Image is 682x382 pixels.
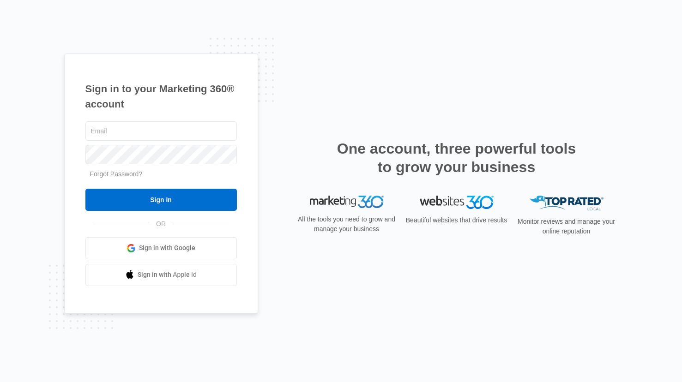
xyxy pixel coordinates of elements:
[334,139,579,176] h2: One account, three powerful tools to grow your business
[530,196,604,211] img: Top Rated Local
[85,121,237,141] input: Email
[310,196,384,209] img: Marketing 360
[405,215,508,225] p: Beautiful websites that drive results
[150,219,172,229] span: OR
[85,264,237,286] a: Sign in with Apple Id
[85,81,237,112] h1: Sign in to your Marketing 360® account
[139,243,195,253] span: Sign in with Google
[85,189,237,211] input: Sign In
[515,217,618,236] p: Monitor reviews and manage your online reputation
[85,237,237,259] a: Sign in with Google
[295,215,398,234] p: All the tools you need to grow and manage your business
[420,196,494,209] img: Websites 360
[138,270,197,280] span: Sign in with Apple Id
[90,170,143,178] a: Forgot Password?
